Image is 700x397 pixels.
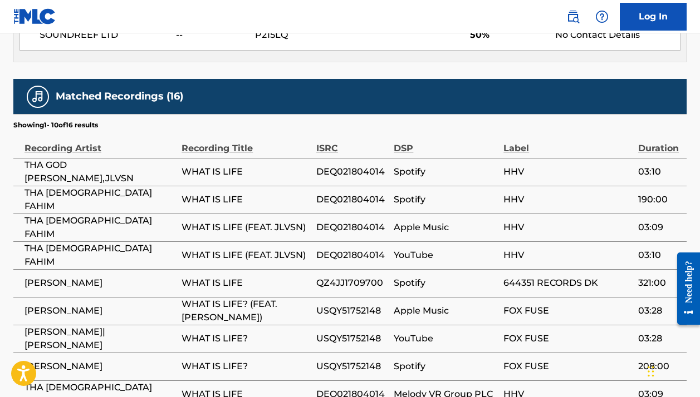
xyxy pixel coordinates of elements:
span: USQY51752148 [316,304,388,317]
span: DEQ021804014 [316,249,388,262]
span: [PERSON_NAME] [25,304,176,317]
span: THA GOD [PERSON_NAME],JLVSN [25,158,176,185]
div: ISRC [316,130,388,155]
span: Spotify [394,165,498,178]
span: FOX FUSE [503,360,633,373]
span: USQY51752148 [316,332,388,345]
a: Log In [620,3,687,31]
img: search [566,10,580,23]
span: Spotify [394,360,498,373]
span: FOX FUSE [503,304,633,317]
div: Help [591,6,613,28]
span: 50% [470,28,547,42]
iframe: Chat Widget [644,344,700,397]
span: 321:00 [638,276,681,290]
span: USQY51752148 [316,360,388,373]
span: [PERSON_NAME] [25,360,176,373]
iframe: Resource Center [669,241,700,336]
a: Public Search [562,6,584,28]
span: P215LQ [255,28,351,42]
h5: Matched Recordings (16) [56,90,183,103]
span: WHAT IS LIFE (FEAT. JLVSN) [182,249,311,262]
img: MLC Logo [13,8,56,24]
span: 644351 RECORDS DK [503,276,633,290]
span: WHAT IS LIFE? [182,360,311,373]
span: Apple Music [394,221,498,234]
span: WHAT IS LIFE [182,276,311,290]
div: Recording Title [182,130,311,155]
span: 03:09 [638,221,681,234]
span: -- [176,28,247,42]
span: [PERSON_NAME] [25,276,176,290]
span: 208:00 [638,360,681,373]
span: Apple Music [394,304,498,317]
span: DEQ021804014 [316,193,388,206]
span: HHV [503,249,633,262]
span: Spotify [394,276,498,290]
img: Matched Recordings [31,90,45,103]
span: HHV [503,165,633,178]
div: No Contact Details [555,28,680,42]
span: 03:10 [638,249,681,262]
span: WHAT IS LIFE [182,193,311,206]
div: Label [503,130,633,155]
img: help [595,10,609,23]
div: Duration [638,130,681,155]
span: YouTube [394,332,498,345]
span: YouTube [394,249,498,262]
span: HHV [503,193,633,206]
span: DEQ021804014 [316,165,388,178]
span: WHAT IS LIFE (FEAT. JLVSN) [182,221,311,234]
div: Recording Artist [25,130,176,155]
span: Spotify [394,193,498,206]
span: QZ4JJ1709700 [316,276,388,290]
span: 190:00 [638,193,681,206]
span: HHV [503,221,633,234]
span: THA [DEMOGRAPHIC_DATA] FAHIM [25,214,176,241]
span: SOUNDREEF LTD [40,28,168,42]
p: Showing 1 - 10 of 16 results [13,120,98,130]
span: 03:10 [638,165,681,178]
div: Drag [648,355,654,388]
span: 03:28 [638,304,681,317]
span: FOX FUSE [503,332,633,345]
span: THA [DEMOGRAPHIC_DATA] FAHIM [25,242,176,269]
span: DEQ021804014 [316,221,388,234]
span: THA [DEMOGRAPHIC_DATA] FAHIM [25,186,176,213]
div: DSP [394,130,498,155]
span: [PERSON_NAME]|[PERSON_NAME] [25,325,176,352]
span: WHAT IS LIFE? (FEAT. [PERSON_NAME]) [182,297,311,324]
span: WHAT IS LIFE? [182,332,311,345]
span: WHAT IS LIFE [182,165,311,178]
span: 03:28 [638,332,681,345]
